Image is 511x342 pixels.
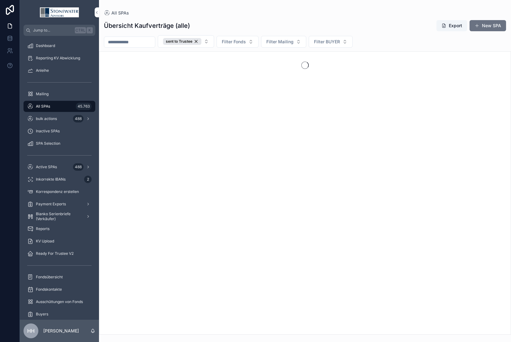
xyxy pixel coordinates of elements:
a: All SPAs [104,10,129,16]
div: 45.763 [76,103,92,110]
a: Fondskontakte [24,284,95,295]
span: Filter Mailing [266,39,294,45]
div: sent to Trustee [163,38,201,45]
a: Dashboard [24,40,95,51]
span: Anleihe [36,68,49,73]
button: Export [436,20,467,31]
button: Select Button [309,36,353,48]
span: K [87,28,92,33]
span: Active SPAs [36,165,57,169]
div: 2 [84,176,92,183]
span: HH [27,327,35,335]
a: bulk actions488 [24,113,95,124]
a: All SPAs45.763 [24,101,95,112]
span: Fondskontakte [36,287,62,292]
img: App logo [40,7,79,17]
span: Inkorrekte IBANs [36,177,66,182]
a: Active SPAs488 [24,161,95,173]
span: Jump to... [33,28,72,33]
div: scrollable content [20,36,99,320]
a: KV Upload [24,236,95,247]
span: All SPAs [111,10,129,16]
a: Payment Exports [24,199,95,210]
p: [PERSON_NAME] [43,328,79,334]
div: 488 [73,115,84,122]
span: Reporting KV Abwicklung [36,56,80,61]
span: Ctrl [75,27,86,33]
a: Ausschüttungen von Fonds [24,296,95,307]
span: Inactive SPAs [36,129,60,134]
button: Select Button [261,36,306,48]
button: Select Button [158,35,214,48]
a: Ready For Trustee V2 [24,248,95,259]
span: Filter BUYER [314,39,340,45]
span: bulk actions [36,116,57,121]
span: Payment Exports [36,202,66,207]
a: Anleihe [24,65,95,76]
a: Fondsübersicht [24,271,95,283]
span: KV Upload [36,239,54,244]
button: Select Button [217,36,259,48]
a: Reporting KV Abwicklung [24,53,95,64]
span: Ausschüttungen von Fonds [36,299,83,304]
span: Korrespondenz erstellen [36,189,79,194]
a: Reports [24,223,95,234]
button: New SPA [470,20,506,31]
a: Mailing [24,88,95,100]
a: Inactive SPAs [24,126,95,137]
a: Buyers [24,309,95,320]
span: SPA Selection [36,141,60,146]
span: Blanko Serienbriefe (Verkäufer) [36,212,81,221]
h1: Übersicht Kaufverträge (alle) [104,21,190,30]
button: Jump to...CtrlK [24,25,95,36]
a: Inkorrekte IBANs2 [24,174,95,185]
a: Korrespondenz erstellen [24,186,95,197]
span: Reports [36,226,49,231]
div: 488 [73,163,84,171]
span: Ready For Trustee V2 [36,251,74,256]
span: Filter Fonds [222,39,246,45]
span: Dashboard [36,43,55,48]
button: Unselect SENT_TO_TRUSTEE [163,38,201,45]
a: Blanko Serienbriefe (Verkäufer) [24,211,95,222]
span: Mailing [36,92,49,96]
a: SPA Selection [24,138,95,149]
span: Buyers [36,312,48,317]
span: All SPAs [36,104,50,109]
span: Fondsübersicht [36,275,63,280]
